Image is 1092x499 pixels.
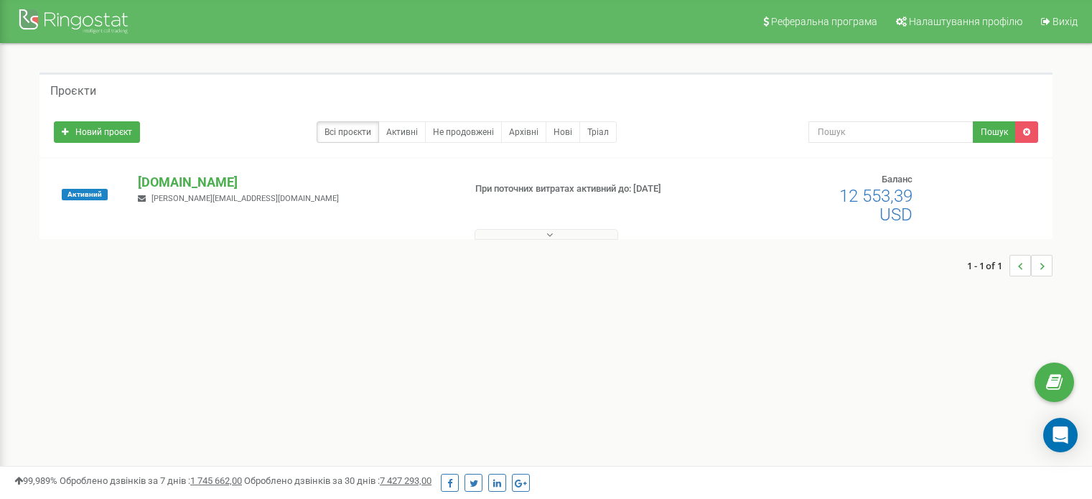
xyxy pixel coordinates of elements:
span: Активний [62,189,108,200]
span: Оброблено дзвінків за 7 днів : [60,475,242,486]
input: Пошук [808,121,974,143]
span: Налаштування профілю [909,16,1022,27]
span: Реферальна програма [771,16,877,27]
a: Новий проєкт [54,121,140,143]
span: Вихід [1053,16,1078,27]
a: Архівні [501,121,546,143]
p: При поточних витратах активний до: [DATE] [475,182,705,196]
u: 7 427 293,00 [380,475,431,486]
h5: Проєкти [50,85,96,98]
span: Баланс [882,174,913,185]
span: Оброблено дзвінків за 30 днів : [244,475,431,486]
div: Open Intercom Messenger [1043,418,1078,452]
span: 12 553,39 USD [839,186,913,225]
p: [DOMAIN_NAME] [138,173,452,192]
a: Не продовжені [425,121,502,143]
u: 1 745 662,00 [190,475,242,486]
a: Нові [546,121,580,143]
a: Всі проєкти [317,121,379,143]
nav: ... [967,241,1053,291]
span: 1 - 1 of 1 [967,255,1009,276]
a: Активні [378,121,426,143]
button: Пошук [973,121,1016,143]
span: [PERSON_NAME][EMAIL_ADDRESS][DOMAIN_NAME] [151,194,339,203]
a: Тріал [579,121,617,143]
span: 99,989% [14,475,57,486]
